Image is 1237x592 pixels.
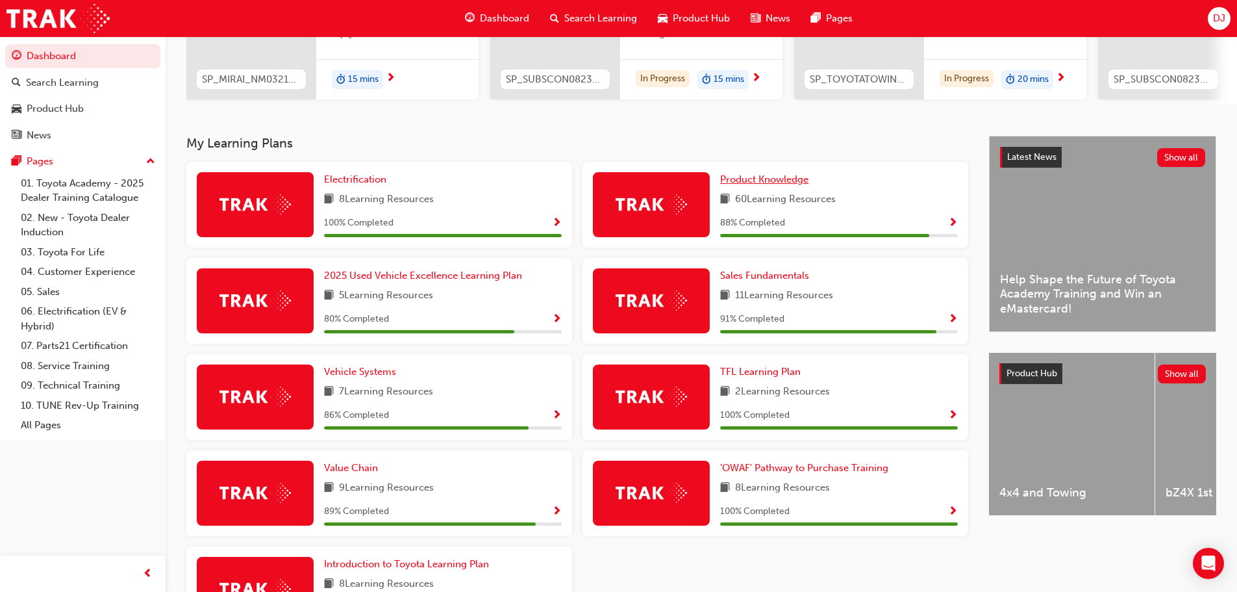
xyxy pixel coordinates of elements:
[720,312,784,327] span: 91 % Completed
[552,410,562,422] span: Show Progress
[720,504,790,519] span: 100 % Completed
[5,149,160,174] button: Pages
[720,288,730,304] span: book-icon
[550,10,559,27] span: search-icon
[948,311,958,328] button: Show Progress
[720,366,801,378] span: TFL Learning Plan
[948,314,958,326] span: Show Progress
[720,216,785,231] span: 88 % Completed
[552,314,562,326] span: Show Progress
[143,566,153,582] span: prev-icon
[720,384,730,400] span: book-icon
[989,353,1155,515] a: 4x4 and Towing
[324,268,527,283] a: 2025 Used Vehicle Excellence Learning Plan
[720,461,893,476] a: 'OWAF' Pathway to Purchase Training
[16,336,160,356] a: 07. Parts21 Certification
[552,218,562,229] span: Show Progress
[16,208,160,242] a: 02. New - Toyota Dealer Induction
[324,461,383,476] a: Value Chain
[999,485,1144,500] span: 4x4 and Towing
[339,288,433,304] span: 5 Learning Resources
[16,302,160,336] a: 06. Electrification (EV & Hybrid)
[324,216,394,231] span: 100 % Completed
[735,288,833,304] span: 11 Learning Resources
[552,407,562,424] button: Show Progress
[940,70,993,88] div: In Progress
[339,384,433,400] span: 7 Learning Resources
[12,130,21,142] span: news-icon
[27,101,84,116] div: Product Hub
[740,5,801,32] a: news-iconNews
[720,408,790,423] span: 100 % Completed
[16,415,160,435] a: All Pages
[948,410,958,422] span: Show Progress
[324,174,386,185] span: Electrification
[324,366,396,378] span: Vehicle Systems
[12,77,21,89] span: search-icon
[16,282,160,302] a: 05. Sales
[1213,11,1225,26] span: DJ
[735,480,830,496] span: 8 Learning Resources
[324,270,522,281] span: 2025 Used Vehicle Excellence Learning Plan
[714,72,744,87] span: 15 mins
[658,10,668,27] span: car-icon
[720,480,730,496] span: book-icon
[948,218,958,229] span: Show Progress
[324,365,401,380] a: Vehicle Systems
[735,192,836,208] span: 60 Learning Resources
[616,290,687,311] img: Trak
[5,71,160,95] a: Search Learning
[1114,72,1212,87] span: SP_SUBSCON0823_EL
[324,462,378,474] span: Value Chain
[751,10,760,27] span: news-icon
[324,558,489,570] span: Introduction to Toyota Learning Plan
[751,73,761,84] span: next-icon
[564,11,637,26] span: Search Learning
[27,128,51,143] div: News
[999,363,1206,384] a: Product HubShow all
[324,172,392,187] a: Electrification
[324,384,334,400] span: book-icon
[948,215,958,231] button: Show Progress
[324,504,389,519] span: 89 % Completed
[1208,7,1231,30] button: DJ
[202,72,301,87] span: SP_MIRAI_NM0321_EL
[6,4,110,33] img: Trak
[12,156,21,168] span: pages-icon
[720,462,888,474] span: 'OWAF' Pathway to Purchase Training
[324,192,334,208] span: book-icon
[27,154,53,169] div: Pages
[826,11,853,26] span: Pages
[1193,548,1224,579] div: Open Intercom Messenger
[1018,72,1049,87] span: 20 mins
[552,506,562,518] span: Show Progress
[616,194,687,214] img: Trak
[948,407,958,424] button: Show Progress
[1006,71,1015,88] span: duration-icon
[720,172,814,187] a: Product Knowledge
[1007,151,1056,162] span: Latest News
[801,5,863,32] a: pages-iconPages
[673,11,730,26] span: Product Hub
[5,42,160,149] button: DashboardSearch LearningProduct HubNews
[5,44,160,68] a: Dashboard
[766,11,790,26] span: News
[16,174,160,208] a: 01. Toyota Academy - 2025 Dealer Training Catalogue
[1056,73,1066,84] span: next-icon
[552,215,562,231] button: Show Progress
[324,288,334,304] span: book-icon
[324,312,389,327] span: 80 % Completed
[339,192,434,208] span: 8 Learning Resources
[636,70,690,88] div: In Progress
[647,5,740,32] a: car-iconProduct Hub
[219,290,291,311] img: Trak
[5,97,160,121] a: Product Hub
[1158,365,1206,383] button: Show all
[16,396,160,416] a: 10. TUNE Rev-Up Training
[720,365,806,380] a: TFL Learning Plan
[702,71,711,88] span: duration-icon
[16,376,160,396] a: 09. Technical Training
[1000,147,1205,168] a: Latest NewsShow all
